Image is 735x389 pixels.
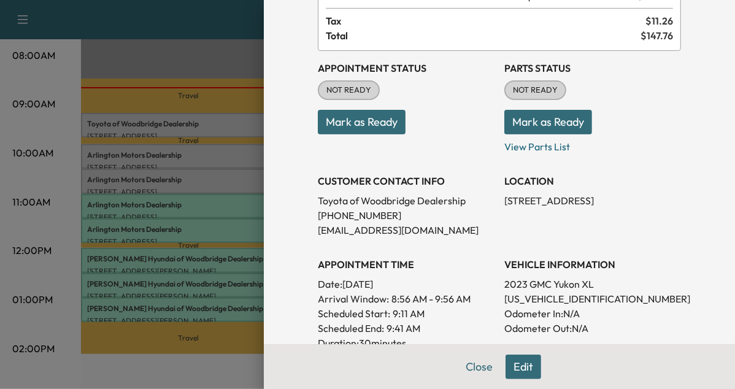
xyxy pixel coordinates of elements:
[641,28,673,43] span: $ 147.76
[326,28,641,43] span: Total
[504,306,681,321] p: Odometer In: N/A
[326,13,645,28] span: Tax
[504,110,592,134] button: Mark as Ready
[393,306,425,321] p: 9:11 AM
[504,193,681,208] p: [STREET_ADDRESS]
[504,321,681,336] p: Odometer Out: N/A
[318,110,406,134] button: Mark as Ready
[504,61,681,75] h3: Parts Status
[318,321,384,336] p: Scheduled End:
[318,257,494,272] h3: APPOINTMENT TIME
[318,277,494,291] p: Date: [DATE]
[318,336,494,350] p: Duration: 30 minutes
[318,208,494,223] p: [PHONE_NUMBER]
[318,174,494,188] h3: CUSTOMER CONTACT INFO
[506,84,565,96] span: NOT READY
[645,13,673,28] span: $ 11.26
[504,291,681,306] p: [US_VEHICLE_IDENTIFICATION_NUMBER]
[318,193,494,208] p: Toyota of Woodbridge Dealership
[504,257,681,272] h3: VEHICLE INFORMATION
[506,355,541,379] button: Edit
[318,61,494,75] h3: Appointment Status
[319,84,379,96] span: NOT READY
[318,223,494,237] p: [EMAIL_ADDRESS][DOMAIN_NAME]
[391,291,471,306] span: 8:56 AM - 9:56 AM
[318,306,390,321] p: Scheduled Start:
[387,321,420,336] p: 9:41 AM
[504,134,681,154] p: View Parts List
[504,277,681,291] p: 2023 GMC Yukon XL
[458,355,501,379] button: Close
[504,174,681,188] h3: LOCATION
[318,291,494,306] p: Arrival Window:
